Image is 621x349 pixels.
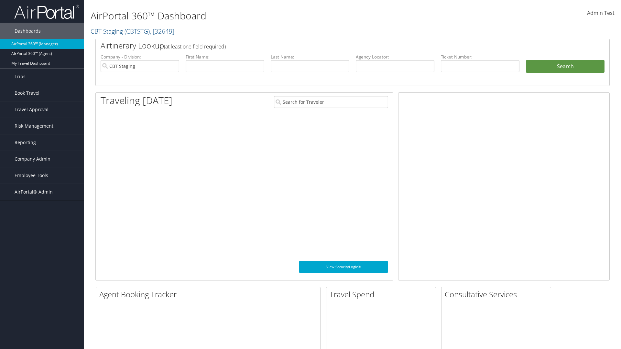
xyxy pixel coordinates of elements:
span: Admin Test [587,9,615,16]
a: Admin Test [587,3,615,23]
h1: AirPortal 360™ Dashboard [91,9,440,23]
input: Search for Traveler [274,96,388,108]
label: Agency Locator: [356,54,434,60]
h1: Traveling [DATE] [101,94,172,107]
button: Search [526,60,605,73]
span: AirPortal® Admin [15,184,53,200]
span: Book Travel [15,85,39,101]
span: (at least one field required) [164,43,226,50]
label: Company - Division: [101,54,179,60]
label: Ticket Number: [441,54,519,60]
h2: Consultative Services [445,289,551,300]
img: airportal-logo.png [14,4,79,19]
span: ( CBTSTG ) [125,27,150,36]
label: First Name: [186,54,264,60]
h2: Agent Booking Tracker [99,289,320,300]
span: Reporting [15,134,36,151]
a: View SecurityLogic® [299,261,388,273]
span: Dashboards [15,23,41,39]
span: Trips [15,69,26,85]
h2: Airtinerary Lookup [101,40,562,51]
span: , [ 32649 ] [150,27,174,36]
span: Employee Tools [15,167,48,184]
span: Travel Approval [15,101,49,118]
label: Last Name: [271,54,349,60]
span: Risk Management [15,118,53,134]
span: Company Admin [15,151,50,167]
a: CBT Staging [91,27,174,36]
h2: Travel Spend [330,289,436,300]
